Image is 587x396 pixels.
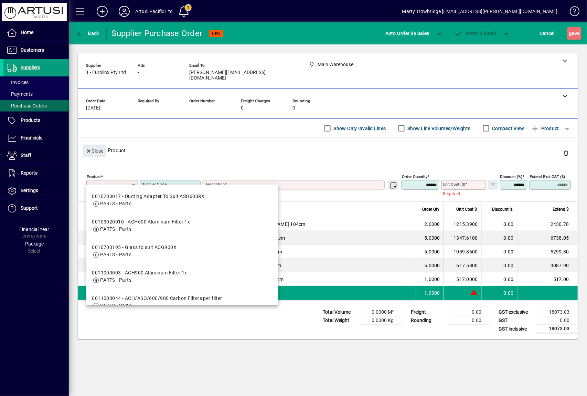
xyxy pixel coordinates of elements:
mat-label: Description [204,182,225,187]
span: PARTS - Parts [100,277,131,283]
td: 5299.30 [517,245,578,259]
span: Unit Cost $ [457,206,477,213]
span: PARTS - Parts [100,201,131,206]
mat-option: 0010700195 - Glass to suit ACG900X [86,238,278,264]
span: Payments [7,91,33,97]
span: Close [86,145,104,157]
button: Cancel [538,27,557,40]
span: S [569,31,572,36]
span: [PERSON_NAME][EMAIL_ADDRESS][DOMAIN_NAME] [189,70,292,81]
span: PARTS - Parts [100,252,131,257]
td: 1059.8600 [444,245,481,259]
span: Support [21,205,38,211]
span: Staff [21,153,31,158]
a: Products [3,112,69,129]
td: 6738.05 [517,231,578,245]
a: Payments [3,88,69,100]
span: PARTS - Parts [100,226,131,232]
span: Home [21,30,33,35]
td: 1347.6100 [444,231,481,245]
td: 5.0000 [416,231,444,245]
td: 5.0000 [416,245,444,259]
td: 0.00 [481,272,517,286]
div: 00103020010 - ACH600 Aluminum Filter 1x [92,218,190,226]
span: NEW [212,31,221,36]
button: Order & Email [451,27,500,40]
a: Invoices [3,76,69,88]
a: Support [3,200,69,217]
span: Purchase Orders [7,103,47,108]
div: 0011000044 - ACH/ASO/600/900 Carbon Filters per filter [92,295,222,302]
td: Rounding [407,316,449,325]
app-page-header-button: Delete [558,150,575,156]
mat-option: 0011000003 - ACH900 Aluminum Filter 1x [86,264,278,289]
td: 0.00 [481,245,517,259]
span: Cancel [540,28,555,39]
button: Profile [113,5,135,18]
a: Home [3,24,69,41]
label: Compact View [491,125,524,132]
span: Order & Email [454,31,496,36]
a: Reports [3,165,69,182]
div: 0011000003 - ACH900 Aluminum Filter 1x [92,269,187,277]
td: GST exclusive [495,308,537,316]
td: 0.0000 M³ [361,308,402,316]
span: - [138,70,139,75]
span: Order Qty [422,206,439,213]
td: 3087.90 [517,259,578,272]
td: 2430.78 [517,217,578,231]
td: 1.0000 [416,272,444,286]
div: Marty Trowbridge [EMAIL_ADDRESS][PERSON_NAME][DOMAIN_NAME] [402,6,558,17]
span: Package [25,241,44,247]
mat-option: 0011000044 - ACH/ASO/600/900 Carbon Filters per filter [86,289,278,315]
span: Back [76,31,99,36]
label: Show Line Volumes/Weights [406,125,471,132]
td: Total Weight [319,316,361,325]
span: Suppliers [21,65,40,70]
td: 0.00 [449,316,490,325]
td: 0.0000 Kg [361,316,402,325]
div: Artusi Pacific Ltd [135,6,173,17]
span: Invoices [7,80,29,85]
div: Product [78,138,578,163]
app-page-header-button: Close [81,147,108,154]
div: 0010700195 - Glass to suit ACG900X [92,244,177,251]
td: 0.00 [537,316,578,325]
span: ave [569,28,580,39]
a: Knowledge Base [565,1,578,24]
td: 18073.03 [537,325,578,333]
span: Settings [21,188,38,193]
td: 0.00 [481,259,517,272]
mat-label: Discount (%) [500,174,523,179]
div: 0010200017 - Ducting Adapter To Suit ASO600RX [92,193,205,200]
td: 517.00 [517,272,578,286]
div: Supplier Purchase Order [112,28,203,39]
span: - [138,105,139,111]
td: 617.5800 [444,259,481,272]
td: 0.00 [481,231,517,245]
mat-label: Supplier Code [142,182,167,187]
td: Total Volume [319,308,361,316]
td: 1215.3900 [444,217,481,231]
label: Show Only Invalid Lines [332,125,386,132]
a: Customers [3,42,69,59]
span: Extend $ [553,206,569,213]
mat-option: 00103020010 - ACH600 Aluminum Filter 1x [86,213,278,238]
mat-label: Product [87,174,101,179]
td: Freight [407,308,449,316]
button: Delete [558,145,575,161]
td: GST inclusive [495,325,537,333]
td: 0.00 [449,308,490,316]
span: 0 [292,105,295,111]
td: 0.00 [481,217,517,231]
td: 5.0000 [416,259,444,272]
span: [DATE] [86,105,100,111]
span: Auto Order By Sales [385,28,429,39]
span: Reports [21,170,38,176]
span: Financials [21,135,42,140]
a: Financials [3,129,69,147]
span: Customers [21,47,44,53]
button: Close [83,145,106,157]
a: Purchase Orders [3,100,69,112]
td: 2.0000 [416,217,444,231]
